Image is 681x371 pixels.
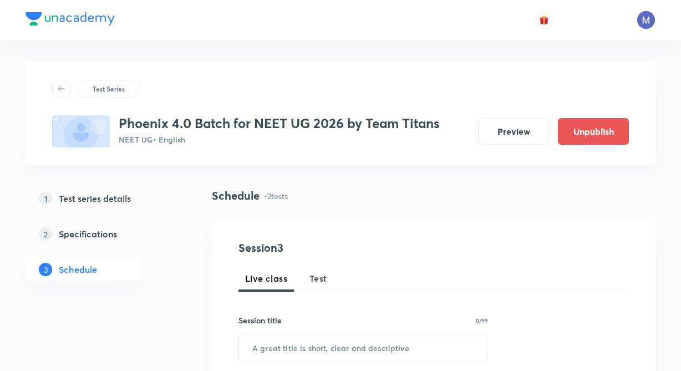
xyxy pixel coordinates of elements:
[476,318,488,323] p: 0/99
[309,272,327,285] span: Test
[119,134,440,145] p: NEET UG • English
[39,263,52,276] p: 3
[539,15,549,25] img: avatar
[478,118,549,145] button: Preview
[238,240,441,256] h4: Session 3
[93,84,125,94] p: Test Series
[26,12,115,26] img: Company Logo
[26,12,115,28] a: Company Logo
[39,227,52,241] p: 2
[212,187,260,204] h4: Schedule
[26,187,176,210] a: 1Test series details
[26,223,176,245] a: 2Specifications
[39,192,52,205] p: 1
[59,263,97,276] h5: Schedule
[119,115,440,131] h3: Phoenix 4.0 Batch for NEET UG 2026 by Team Titans
[558,118,629,145] button: Unpublish
[535,11,553,29] button: avatar
[264,190,288,202] p: • 2 tests
[52,115,110,148] img: fallback-thumbnail.png
[245,272,287,285] span: Live class
[238,314,282,326] h6: Session title
[59,227,117,241] h5: Specifications
[59,192,131,205] h5: Test series details
[239,333,487,362] input: A great title is short, clear and descriptive
[637,11,655,29] img: Mangilal Choudhary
